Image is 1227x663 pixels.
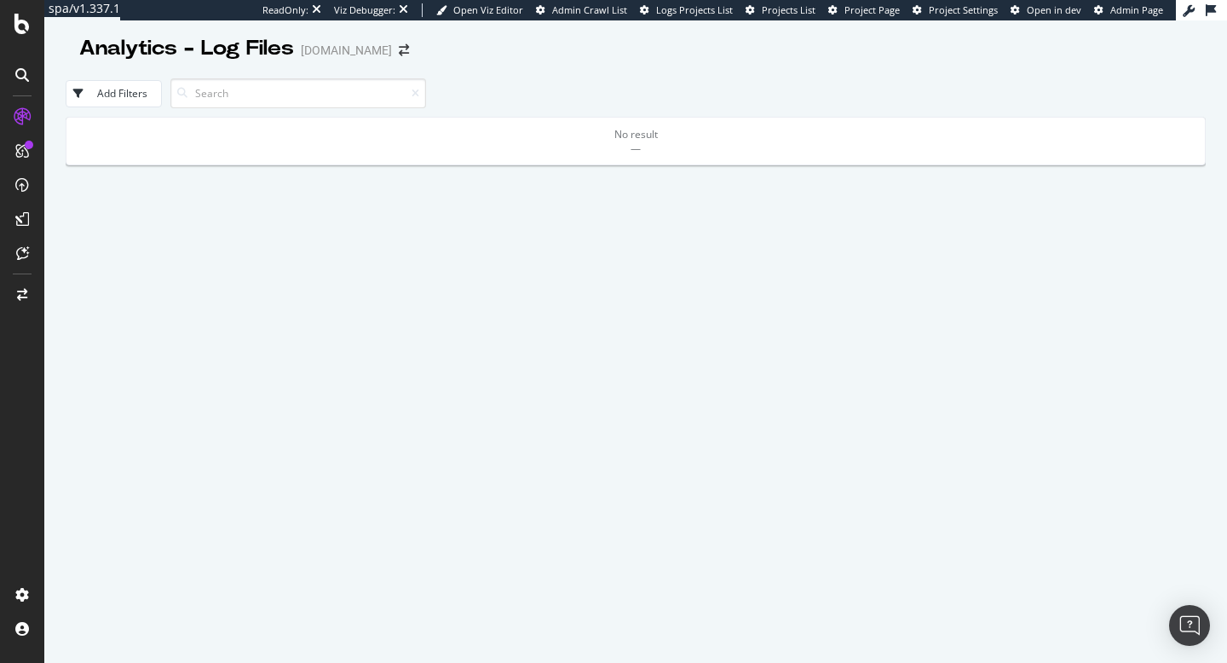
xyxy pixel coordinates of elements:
div: [DOMAIN_NAME] [301,42,392,59]
span: Project Page [844,3,900,16]
a: Projects List [746,3,815,17]
a: Open Viz Editor [436,3,523,17]
div: — [66,141,1205,156]
a: Project Page [828,3,900,17]
span: Admin Crawl List [552,3,627,16]
span: Open in dev [1027,3,1081,16]
button: Add Filters [66,80,162,107]
span: Admin Page [1110,3,1163,16]
span: Open Viz Editor [453,3,523,16]
input: Search [170,78,426,108]
div: arrow-right-arrow-left [399,44,409,56]
a: Admin Crawl List [536,3,627,17]
a: Logs Projects List [640,3,733,17]
a: Admin Page [1094,3,1163,17]
div: Add Filters [97,86,147,101]
div: ReadOnly: [262,3,308,17]
span: Projects List [762,3,815,16]
div: No result [66,127,1205,141]
a: Open in dev [1011,3,1081,17]
span: Logs Projects List [656,3,733,16]
span: Project Settings [929,3,998,16]
div: Viz Debugger: [334,3,395,17]
div: Analytics - Log Files [79,34,294,63]
div: Open Intercom Messenger [1169,605,1210,646]
a: Project Settings [913,3,998,17]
